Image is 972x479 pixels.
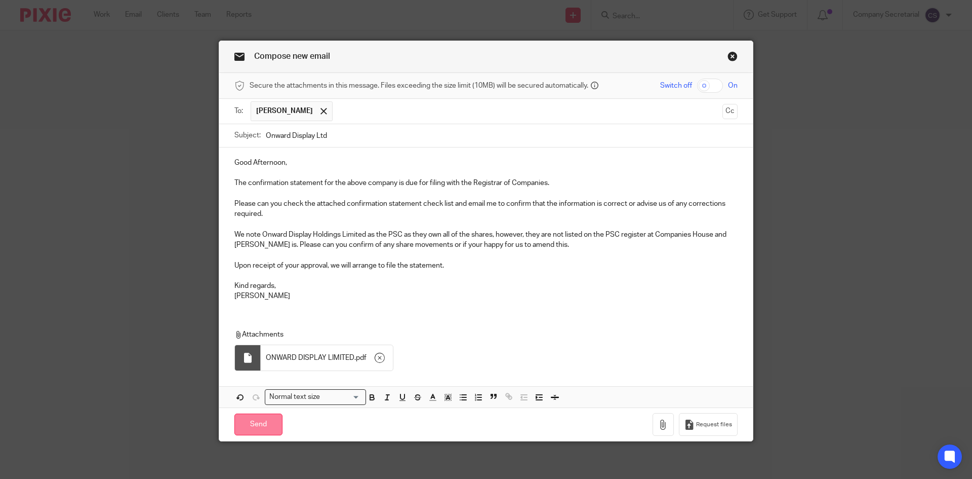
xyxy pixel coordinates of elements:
p: We note Onward Display Holdings Limited as the PSC as they own all of the shares, however, they a... [234,230,738,250]
span: [PERSON_NAME] [256,106,313,116]
button: Cc [722,104,738,119]
span: pdf [356,353,367,363]
p: Please can you check the attached confirmation statement check list and email me to confirm that ... [234,199,738,219]
span: Compose new email [254,52,330,60]
div: . [261,345,393,371]
p: Attachments [234,329,723,340]
span: Secure the attachments in this message. Files exceeding the size limit (10MB) will be secured aut... [250,81,588,91]
input: Send [234,414,282,435]
span: Request files [696,421,732,429]
p: Upon receipt of your approval, we will arrange to file the statement. [234,261,738,271]
button: Request files [679,413,738,436]
label: Subject: [234,130,261,140]
span: On [728,81,738,91]
span: Switch off [660,81,692,91]
span: ONWARD DISPLAY LIMITED [266,353,354,363]
input: Search for option [323,392,360,402]
p: The confirmation statement for the above company is due for filing with the Registrar of Companies. [234,178,738,188]
p: Good Afternoon, [234,158,738,168]
span: Normal text size [267,392,322,402]
p: [PERSON_NAME] [234,291,738,301]
div: Search for option [265,389,366,405]
label: To: [234,106,246,116]
p: Kind regards, [234,281,738,291]
a: Close this dialog window [727,51,738,65]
